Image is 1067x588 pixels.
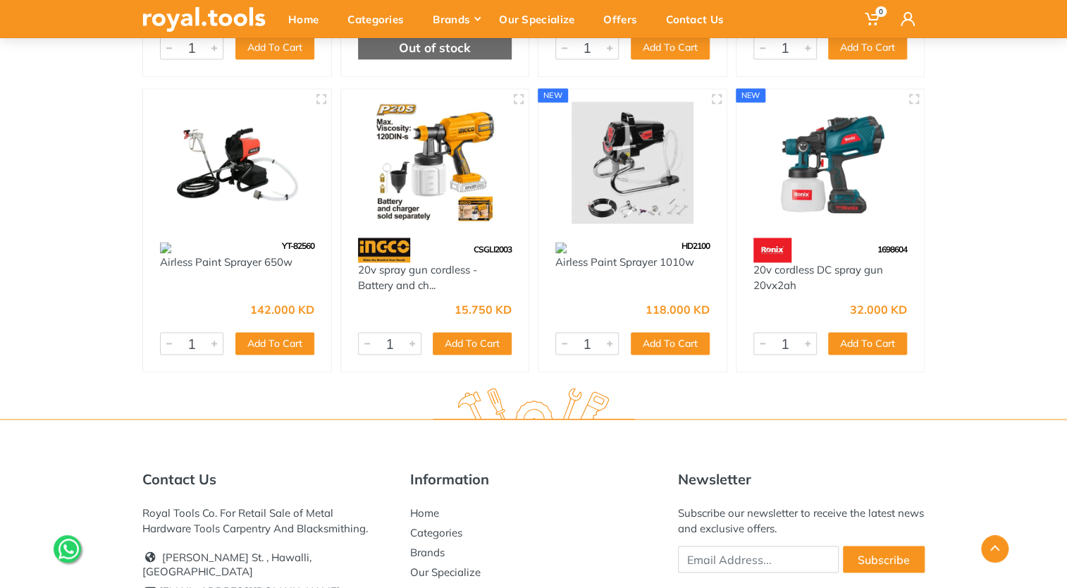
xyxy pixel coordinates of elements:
img: Royal Tools - 20v cordless DC spray gun 20vx2ah [749,102,912,223]
div: Offers [593,4,656,34]
div: Brands [423,4,489,34]
div: Categories [338,4,423,34]
img: Royal Tools - Airless Paint Sprayer 650w [156,102,319,223]
img: Royal Tools - 20v spray gun cordless - Battery and charger not included [354,102,517,223]
img: Royal Tools - Airless Paint Sprayer 1010w [551,102,714,223]
a: Categories [410,525,462,539]
button: Add To Cart [235,332,314,355]
img: royal.tools Logo [142,7,266,32]
a: Airless Paint Sprayer 1010w [555,255,694,269]
button: Add To Cart [631,37,710,59]
button: Add To Cart [631,332,710,355]
img: 142.webp [160,242,171,253]
a: Home [410,506,439,519]
button: Add To Cart [828,332,907,355]
img: 130.webp [753,238,791,262]
div: new [538,88,568,102]
h5: Newsletter [678,470,925,487]
span: YT-82560 [282,240,314,251]
div: Royal Tools Co. For Retail Sale of Metal Hardware Tools Carpentry And Blacksmithing. [142,505,389,536]
span: 1698604 [877,244,907,255]
div: Subscribe our newsletter to receive the latest news and exclusive offers. [678,505,925,536]
button: Add To Cart [828,37,907,59]
a: Airless Paint Sprayer 650w [160,255,292,269]
span: HD2100 [681,240,710,251]
a: 20v cordless DC spray gun 20vx2ah [753,263,883,293]
button: Add To Cart [235,37,314,59]
img: 143.webp [555,242,567,253]
a: [PERSON_NAME] St. , Hawalli, [GEOGRAPHIC_DATA] [142,550,312,577]
span: CSGLI2003 [474,244,512,255]
h5: Contact Us [142,470,389,487]
div: 15.750 KD [455,304,512,315]
div: Our Specialize [489,4,593,34]
div: new [736,88,766,102]
div: Out of stock [358,37,512,59]
div: 32.000 KD [850,304,907,315]
div: Contact Us [656,4,743,34]
a: Our Specialize [410,565,481,578]
a: 20v spray gun cordless - Battery and ch... [358,263,477,293]
h5: Information [410,470,657,487]
div: 142.000 KD [250,304,314,315]
img: 91.webp [358,238,411,262]
div: Home [278,4,338,34]
div: 118.000 KD [646,304,710,315]
button: Add To Cart [433,332,512,355]
span: 0 [875,6,887,17]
